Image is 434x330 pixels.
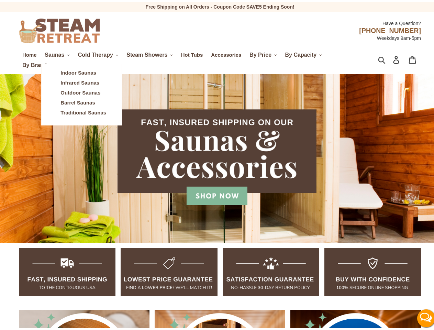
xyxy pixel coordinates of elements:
img: Steam Retreat [19,16,100,41]
a: Hot Tubs [178,48,207,57]
button: By Brand [19,58,56,68]
button: By Capacity [282,48,325,58]
span: By Brand [22,60,47,66]
span: Saunas [45,50,64,56]
span: Traditional Saunas [60,108,106,114]
button: Steam Showers [123,48,176,58]
span: Infrared Saunas [60,78,99,84]
span: By Capacity [285,50,317,56]
a: Outdoor Saunas [55,86,111,96]
span: Accessories [211,50,241,56]
span: Home [22,50,36,56]
div: Have a Question? [153,14,421,25]
a: Accessories [208,48,245,57]
a: Home [19,48,40,57]
span: Steam Showers [126,50,167,56]
span: By Price [249,50,271,56]
span: Indoor Saunas [60,68,96,74]
span: [PHONE_NUMBER] [359,25,421,32]
span: Cold Therapy [78,50,113,56]
a: Traditional Saunas [55,106,111,116]
span: Weekdays 9am-5pm [377,33,421,39]
span: Outdoor Saunas [60,88,100,94]
span: Hot Tubs [181,50,203,56]
a: Indoor Saunas [55,66,111,76]
button: By Price [246,48,280,58]
button: Saunas [41,48,73,58]
span: Barrel Saunas [60,98,95,104]
a: Infrared Saunas [55,76,111,86]
button: Cold Therapy [75,48,122,58]
a: Barrel Saunas [55,96,111,106]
